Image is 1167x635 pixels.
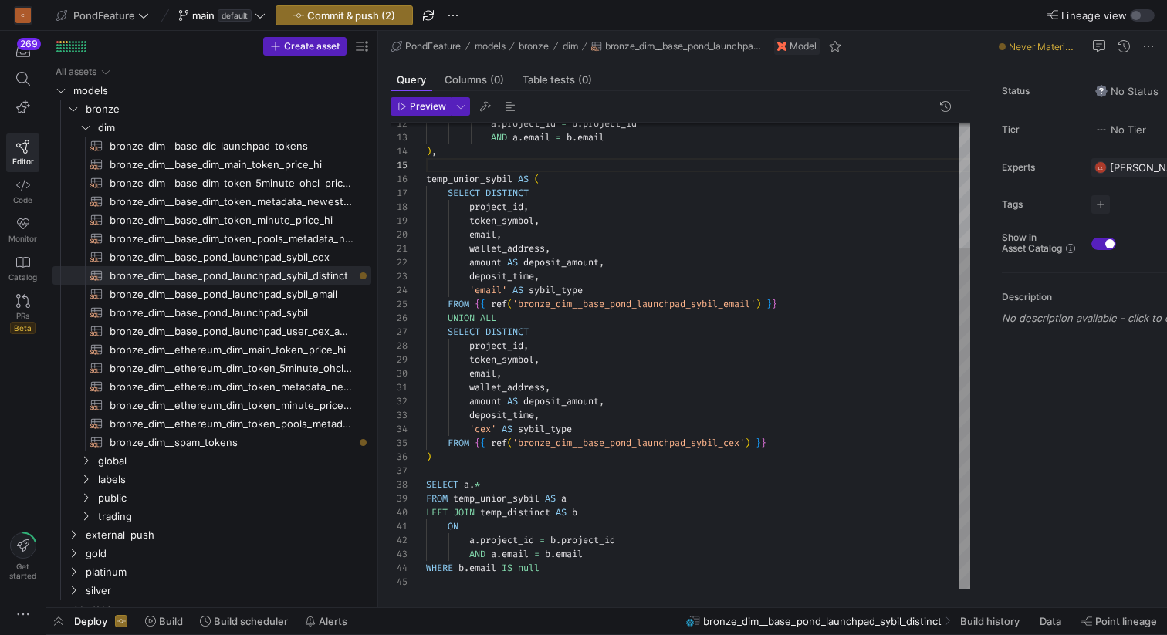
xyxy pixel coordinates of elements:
[502,562,512,574] span: IS
[86,100,369,118] span: bronze
[52,248,371,266] div: Press SPACE to select this row.
[453,492,540,505] span: temp_union_sybil
[86,545,369,562] span: gold
[6,526,39,586] button: Getstarted
[391,408,408,422] div: 33
[52,377,371,396] div: Press SPACE to select this row.
[534,409,540,421] span: ,
[453,506,475,518] span: JOIN
[469,367,496,380] span: email
[1091,81,1162,101] button: No statusNo Status
[391,97,452,116] button: Preview
[98,452,369,470] span: global
[52,155,371,174] div: Press SPACE to select this row.
[387,37,465,56] button: PondFeature
[469,562,496,574] span: email
[391,547,408,561] div: 43
[391,200,408,214] div: 18
[777,42,786,51] img: undefined
[431,145,437,157] span: ,
[391,186,408,200] div: 17
[426,478,458,491] span: SELECT
[73,82,369,100] span: models
[52,488,371,507] div: Press SPACE to select this row.
[52,525,371,544] div: Press SPACE to select this row.
[1040,615,1061,627] span: Data
[426,506,448,518] span: LEFT
[110,323,353,340] span: bronze_dim__base_pond_launchpad_user_cex_addr​​​​​​​​​​
[6,2,39,29] a: C
[445,75,504,85] span: Columns
[98,508,369,525] span: trading
[52,544,371,562] div: Press SPACE to select this row.
[159,615,183,627] span: Build
[110,304,353,322] span: bronze_dim__base_pond_launchpad_sybil​​​​​​​​​​
[110,174,353,192] span: bronze_dim__base_dim_token_5minute_ohcl_price_hi​​​​​​​​​​
[52,100,371,118] div: Press SPACE to select this row.
[469,228,496,241] span: email
[469,534,475,546] span: a
[469,201,523,213] span: project_id
[6,172,39,211] a: Code
[563,41,578,52] span: dim
[587,37,765,56] button: bronze_dim__base_pond_launchpad_sybil_distinct
[756,298,761,310] span: )
[391,519,408,533] div: 41
[772,298,777,310] span: }
[550,534,556,546] span: b
[458,562,464,574] span: b
[391,144,408,158] div: 14
[790,41,817,52] span: Model
[469,395,502,407] span: amount
[52,155,371,174] a: bronze_dim__base_dim_main_token_price_hi​​​​​​​​​​
[572,131,577,144] span: .
[561,534,615,546] span: project_id
[1002,124,1079,135] span: Tier
[52,174,371,192] a: bronze_dim__base_dim_token_5minute_ohcl_price_hi​​​​​​​​​​
[426,492,448,505] span: FROM
[16,311,29,320] span: PRs
[110,267,353,285] span: bronze_dim__base_pond_launchpad_sybil_distinct​​​​​​​​​​
[490,75,504,85] span: (0)
[507,256,518,269] span: AS
[110,415,353,433] span: bronze_dim__ethereum_dim_token_pools_metadata_newest_i​​​​​​​​​​
[426,173,512,185] span: temp_union_sybil
[52,137,371,155] div: Press SPACE to select this row.
[1095,85,1108,97] img: No status
[507,298,512,310] span: (
[1095,615,1157,627] span: Point lineage
[766,298,772,310] span: }
[391,450,408,464] div: 36
[491,131,507,144] span: AND
[567,131,572,144] span: b
[52,192,371,211] a: bronze_dim__base_dim_token_metadata_newest_hi​​​​​​​​​​
[448,520,458,532] span: ON
[502,548,529,560] span: email
[534,353,540,366] span: ,
[518,423,572,435] span: sybil_type
[17,38,41,50] div: 269
[98,489,369,507] span: public
[86,526,369,544] span: external_push
[6,288,39,340] a: PRsBeta
[496,228,502,241] span: ,
[480,506,550,518] span: temp_distinct
[52,322,371,340] a: bronze_dim__base_pond_launchpad_user_cex_addr​​​​​​​​​​
[475,298,480,310] span: {
[1002,199,1079,210] span: Tags
[426,562,453,574] span: WHERE
[471,37,509,56] button: models
[52,562,371,581] div: Press SPACE to select this row.
[1002,162,1079,173] span: Experts
[545,381,550,393] span: ,
[523,339,529,352] span: ,
[192,9,215,22] span: main
[13,195,32,204] span: Code
[52,285,371,303] a: bronze_dim__base_pond_launchpad_sybil_email​​​​​​​​​​
[10,322,36,334] span: Beta
[507,395,518,407] span: AS
[263,37,347,56] button: Create asset
[529,284,583,296] span: sybil_type
[52,5,153,25] button: PondFeature
[174,5,269,25] button: maindefault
